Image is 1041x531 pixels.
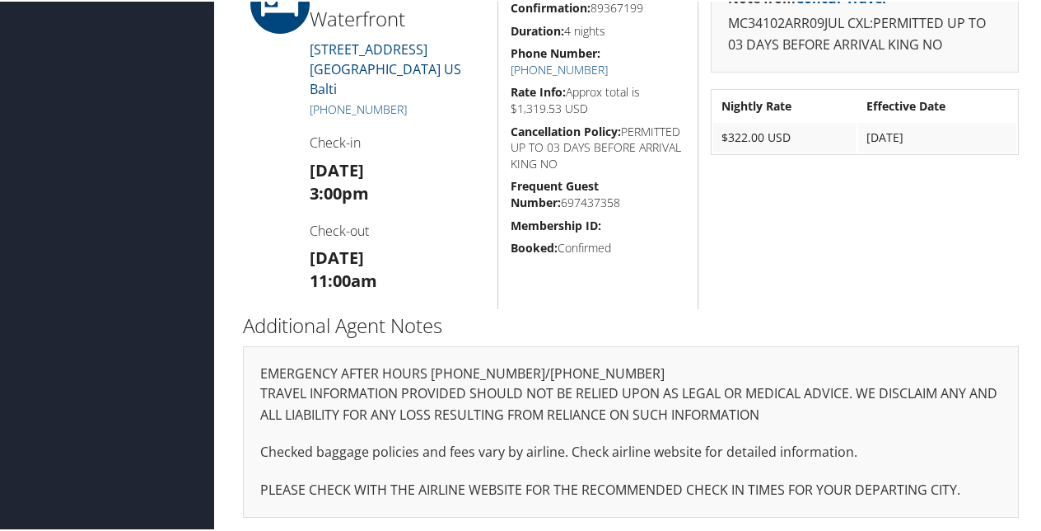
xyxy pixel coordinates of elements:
td: [DATE] [858,121,1016,151]
strong: 11:00am [310,268,377,290]
p: Checked baggage policies and fees vary by airline. Check airline website for detailed information. [260,440,1001,462]
th: Nightly Rate [713,90,857,120]
strong: Frequent Guest Number: [511,176,599,209]
p: PLEASE CHECK WITH THE AIRLINE WEBSITE FOR THE RECOMMENDED CHECK IN TIMES FOR YOUR DEPARTING CITY. [260,478,1001,500]
h4: Check-out [310,220,485,238]
th: Effective Date [858,90,1016,120]
strong: [DATE] [310,245,364,267]
a: [PHONE_NUMBER] [511,60,608,76]
h5: 697437358 [511,176,685,209]
a: [PHONE_NUMBER] [310,100,407,115]
h2: Additional Agent Notes [243,310,1019,338]
p: TRAVEL INFORMATION PROVIDED SHOULD NOT BE RELIED UPON AS LEGAL OR MEDICAL ADVICE. WE DISCLAIM ANY... [260,382,1001,424]
td: $322.00 USD [713,121,857,151]
p: MC34102ARR09JUL CXL:PERMITTED UP TO 03 DAYS BEFORE ARRIVAL KING NO [728,12,1001,54]
h5: 4 nights [511,21,685,38]
strong: Booked: [511,238,558,254]
strong: [DATE] [310,157,364,180]
strong: Cancellation Policy: [511,122,621,138]
strong: Phone Number: [511,44,600,59]
h4: Check-in [310,132,485,150]
strong: 3:00pm [310,181,369,203]
strong: Duration: [511,21,564,37]
h5: PERMITTED UP TO 03 DAYS BEFORE ARRIVAL KING NO [511,122,685,171]
h5: Confirmed [511,238,685,255]
h5: Approx total is $1,319.53 USD [511,82,685,115]
div: EMERGENCY AFTER HOURS [PHONE_NUMBER]/[PHONE_NUMBER] [243,345,1019,516]
strong: Rate Info: [511,82,566,98]
strong: Membership ID: [511,216,601,232]
a: [STREET_ADDRESS][GEOGRAPHIC_DATA] US Balti [310,39,461,96]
